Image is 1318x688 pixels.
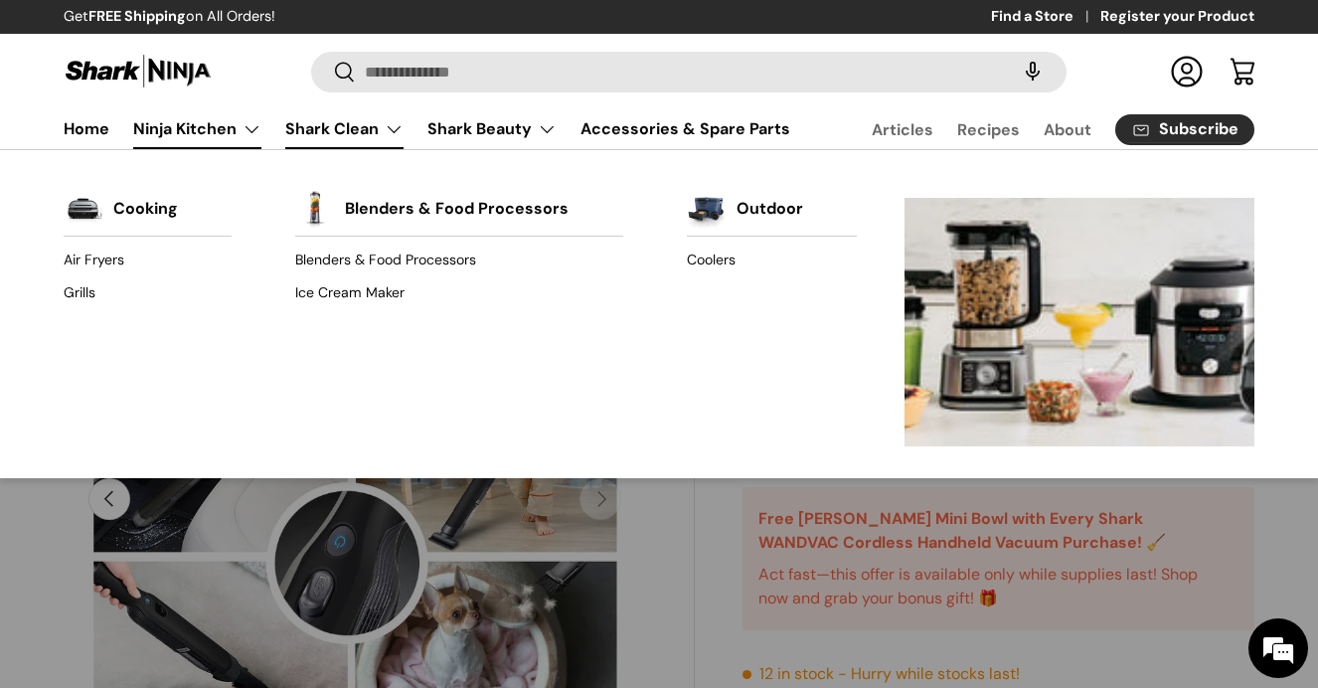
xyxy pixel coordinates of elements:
span: We are offline. Please leave us a message. [42,213,347,414]
summary: Shark Clean [273,109,415,149]
nav: Secondary [824,109,1254,149]
div: Minimize live chat window [326,10,374,58]
a: Accessories & Spare Parts [580,109,790,148]
a: Home [64,109,109,148]
summary: Shark Beauty [415,109,569,149]
speech-search-button: Search by voice [1001,50,1065,93]
textarea: Type your message and click 'Submit' [10,468,379,538]
a: Register your Product [1100,6,1254,28]
p: Get on All Orders! [64,6,275,28]
a: Subscribe [1115,114,1254,145]
img: Shark Ninja Philippines [64,52,213,90]
span: Subscribe [1159,121,1238,137]
summary: Ninja Kitchen [121,109,273,149]
em: Submit [291,538,361,565]
strong: FREE Shipping [88,7,186,25]
nav: Primary [64,109,790,149]
a: Articles [872,110,933,149]
a: About [1044,110,1091,149]
a: Recipes [957,110,1020,149]
a: Find a Store [991,6,1100,28]
div: Leave a message [103,111,334,137]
